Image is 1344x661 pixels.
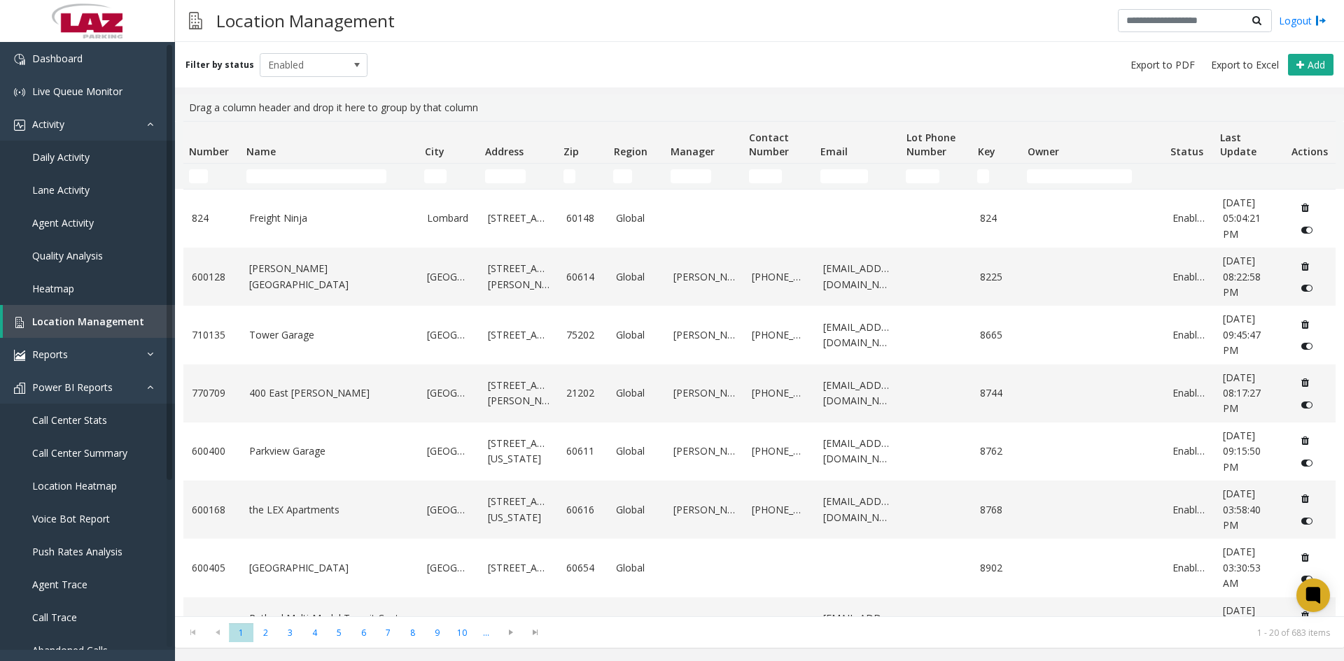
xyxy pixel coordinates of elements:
[616,269,657,285] a: Global
[1294,255,1317,277] button: Delete
[616,327,657,343] a: Global
[614,145,647,158] span: Region
[192,560,232,576] a: 600405
[1286,122,1336,164] th: Actions
[616,443,657,459] a: Global
[249,560,411,576] a: [GEOGRAPHIC_DATA]
[246,145,276,158] span: Name
[32,85,122,98] span: Live Queue Monitor
[488,560,549,576] a: [STREET_ADDRESS]
[32,578,87,591] span: Agent Trace
[1172,443,1205,459] a: Enabled
[488,436,549,467] a: [STREET_ADDRESS][US_STATE]
[526,627,545,638] span: Go to the last page
[563,169,575,183] input: Zip Filter
[209,3,402,38] h3: Location Management
[820,145,848,158] span: Email
[752,385,806,401] a: [PHONE_NUMBER]
[427,385,471,401] a: [GEOGRAPHIC_DATA]
[229,623,253,642] span: Page 1
[1223,544,1277,591] a: [DATE] 03:30:53 AM
[32,611,77,624] span: Call Trace
[376,623,400,642] span: Page 7
[980,211,1013,226] a: 824
[3,305,175,338] a: Location Management
[14,87,25,98] img: 'icon'
[241,164,419,189] td: Name Filter
[192,443,232,459] a: 600400
[427,443,471,459] a: [GEOGRAPHIC_DATA]
[183,164,241,189] td: Number Filter
[246,169,386,183] input: Name Filter
[752,269,806,285] a: [PHONE_NUMBER]
[485,145,524,158] span: Address
[1223,195,1277,242] a: [DATE] 05:04:21 PM
[1294,277,1320,299] button: Disable
[1288,54,1333,76] button: Add
[1028,145,1059,158] span: Owner
[32,545,122,558] span: Push Rates Analysis
[249,211,411,226] a: Freight Ninja
[192,211,232,226] a: 824
[32,381,113,394] span: Power BI Reports
[1223,603,1277,650] a: [DATE] 02:30:03 AM
[1211,58,1279,72] span: Export to Excel
[260,54,346,76] span: Enabled
[32,118,64,131] span: Activity
[566,211,599,226] a: 60148
[32,150,90,164] span: Daily Activity
[1294,335,1320,357] button: Disable
[192,385,232,401] a: 770709
[449,623,474,642] span: Page 10
[608,164,665,189] td: Region Filter
[980,502,1013,518] a: 8768
[1294,371,1317,394] button: Delete
[1172,211,1205,226] a: Enabled
[1223,428,1277,475] a: [DATE] 09:15:50 PM
[616,502,657,518] a: Global
[1315,13,1326,28] img: logout
[32,413,107,427] span: Call Center Stats
[1164,122,1214,164] th: Status
[665,164,743,189] td: Manager Filter
[14,317,25,328] img: 'icon'
[32,348,68,361] span: Reports
[400,623,425,642] span: Page 8
[488,211,549,226] a: [STREET_ADDRESS]
[278,623,302,642] span: Page 3
[419,164,479,189] td: City Filter
[1172,560,1205,576] a: Enabled
[1172,269,1205,285] a: Enabled
[815,164,900,189] td: Email Filter
[900,164,972,189] td: Lot Phone Number Filter
[175,121,1344,616] div: Data table
[1223,545,1261,590] span: [DATE] 03:30:53 AM
[1223,604,1261,648] span: [DATE] 02:30:03 AM
[977,169,989,183] input: Key Filter
[327,623,351,642] span: Page 5
[485,169,526,183] input: Address Filter
[1172,385,1205,401] a: Enabled
[425,145,444,158] span: City
[823,611,892,642] a: [EMAIL_ADDRESS][DOMAIN_NAME]
[189,3,202,38] img: pageIcon
[249,502,411,518] a: the LEX Apartments
[558,164,608,189] td: Zip Filter
[556,627,1330,639] kendo-pager-info: 1 - 20 of 683 items
[1223,429,1261,474] span: [DATE] 09:15:50 PM
[820,169,868,183] input: Email Filter
[253,623,278,642] span: Page 2
[427,211,471,226] a: Lombard
[1223,487,1261,532] span: [DATE] 03:58:40 PM
[980,327,1013,343] a: 8665
[563,145,579,158] span: Zip
[823,261,892,292] a: [EMAIL_ADDRESS][DOMAIN_NAME]
[566,269,599,285] a: 60614
[1172,502,1205,518] a: Enabled
[749,169,782,183] input: Contact Number Filter
[1130,58,1195,72] span: Export to PDF
[671,145,715,158] span: Manager
[302,623,327,642] span: Page 4
[1308,58,1325,71] span: Add
[1286,164,1336,189] td: Actions Filter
